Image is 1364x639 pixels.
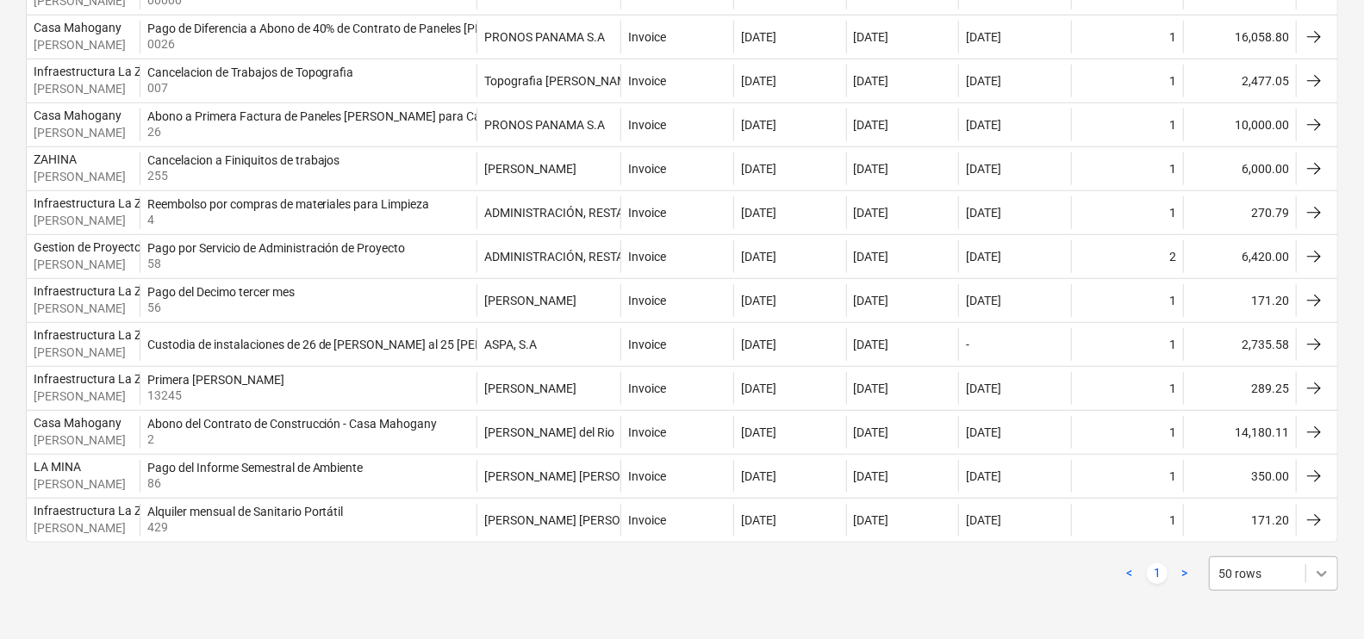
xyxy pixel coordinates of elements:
[34,475,126,493] p: [PERSON_NAME]
[147,197,430,211] div: Reembolso por compras de materiales para Limpieza
[854,118,889,132] div: [DATE]
[34,109,126,122] div: Casa Mahogany
[854,513,889,527] div: [DATE]
[147,109,555,123] div: Abono a Primera Factura de Paneles [PERSON_NAME] para Casa Mahogany
[741,162,776,176] div: [DATE]
[741,206,776,220] div: [DATE]
[147,373,284,387] div: Primera [PERSON_NAME]
[966,206,1001,220] div: [DATE]
[34,36,126,53] p: [PERSON_NAME]
[147,79,358,96] p: 007
[966,382,1001,395] div: [DATE]
[966,294,1001,307] div: [DATE]
[147,461,364,475] div: Pago del Informe Semestral de Ambiente
[854,30,889,44] div: [DATE]
[854,162,889,176] div: [DATE]
[34,504,171,518] div: Infraestructura La Zahina
[854,469,889,483] div: [DATE]
[1169,425,1176,439] div: 1
[1183,328,1296,361] div: 2,735.58
[741,30,776,44] div: [DATE]
[147,65,354,79] div: Cancelacion de Trabajos de Topografia
[147,241,406,255] div: Pago por Servicio de Administración de Proyecto
[147,211,433,228] p: 4
[34,344,171,361] p: [PERSON_NAME]
[1183,504,1296,537] div: 171.20
[741,118,776,132] div: [DATE]
[1183,460,1296,493] div: 350.00
[1169,382,1176,395] div: 1
[854,206,889,220] div: [DATE]
[741,513,776,527] div: [DATE]
[34,168,126,185] p: [PERSON_NAME]
[1183,416,1296,449] div: 14,180.11
[628,74,666,88] div: Invoice
[1183,284,1296,317] div: 171.20
[1169,469,1176,483] div: 1
[966,469,1001,483] div: [DATE]
[1169,30,1176,44] div: 1
[34,284,171,298] div: Infraestructura La Zahina
[966,425,1001,439] div: [DATE]
[1174,563,1195,584] a: Next page
[628,513,666,527] div: Invoice
[1169,118,1176,132] div: 1
[628,118,666,132] div: Invoice
[1169,294,1176,307] div: 1
[147,387,288,404] p: 13245
[484,250,1018,264] div: ADMINISTRACIÓN, RESTAURACIÓN, INSPECCIÓN Y CONSTRUCCIÓN DE PROYECTOS, S.A.(ARICSA)
[34,240,203,254] div: Gestion de Proyectos La Zahina
[854,338,889,351] div: [DATE]
[628,382,666,395] div: Invoice
[628,162,666,176] div: Invoice
[34,256,203,273] p: [PERSON_NAME]
[34,431,126,449] p: [PERSON_NAME]
[854,250,889,264] div: [DATE]
[34,212,171,229] p: [PERSON_NAME]
[34,328,171,342] div: Infraestructura La Zahina
[147,35,651,53] p: 0026
[484,425,614,439] div: [PERSON_NAME] del Rio
[147,255,409,272] p: 58
[1183,152,1296,185] div: 6,000.00
[34,388,171,405] p: [PERSON_NAME]
[34,152,126,166] div: ZAHINA
[484,469,671,483] div: [PERSON_NAME] [PERSON_NAME]
[484,338,537,351] div: ASPA, S.A
[147,285,295,299] div: Pago del Decimo tercer mes
[34,519,171,537] p: [PERSON_NAME]
[147,153,340,167] div: Cancelacion a Finiquitos de trabajos
[147,123,558,140] p: 26
[1169,513,1176,527] div: 1
[1183,196,1296,229] div: 270.79
[628,30,666,44] div: Invoice
[34,372,171,386] div: Infraestructura La Zahina
[484,118,605,132] div: PRONOS PANAMA S.A
[966,30,1001,44] div: [DATE]
[34,124,126,141] p: [PERSON_NAME]
[484,382,576,395] div: [PERSON_NAME]
[741,294,776,307] div: [DATE]
[1183,109,1296,141] div: 10,000.00
[1169,250,1176,264] div: 2
[1183,372,1296,405] div: 289.25
[1147,563,1168,584] a: Page 1 is your current page
[147,431,441,448] p: 2
[1169,162,1176,176] div: 1
[741,250,776,264] div: [DATE]
[628,206,666,220] div: Invoice
[34,416,126,430] div: Casa Mahogany
[147,22,647,35] div: Pago de Diferencia a Abono de 40% de Contrato de Paneles [PERSON_NAME] Casa Mahogany
[1169,206,1176,220] div: 1
[1183,21,1296,53] div: 16,058.80
[1119,563,1140,584] a: Previous page
[484,30,605,44] div: PRONOS PANAMA S.A
[484,513,671,527] div: [PERSON_NAME] [PERSON_NAME]
[1169,74,1176,88] div: 1
[741,338,776,351] div: [DATE]
[854,382,889,395] div: [DATE]
[34,65,171,78] div: Infraestructura La Zahina
[147,475,367,492] p: 86
[966,74,1001,88] div: [DATE]
[966,118,1001,132] div: [DATE]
